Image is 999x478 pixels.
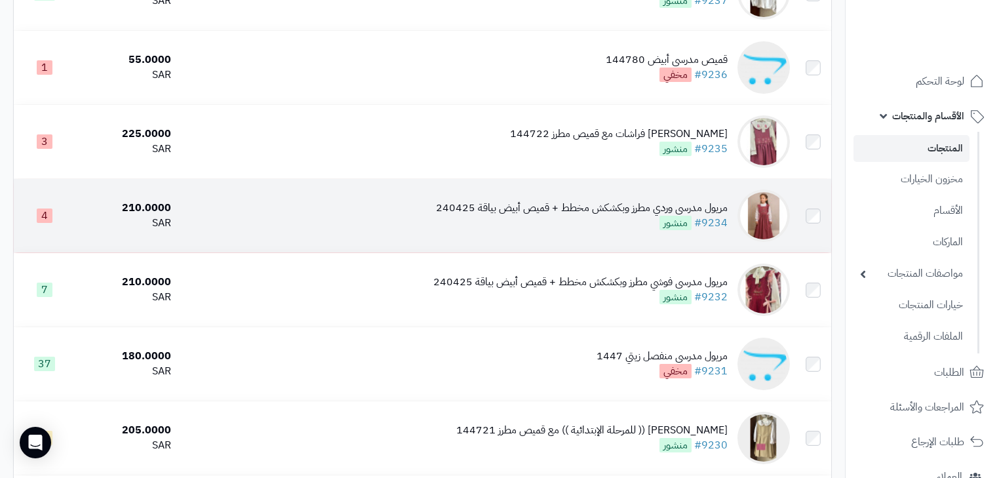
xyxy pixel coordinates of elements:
[934,363,964,382] span: الطلبات
[81,52,170,68] div: 55.0000
[81,275,170,290] div: 210.0000
[659,438,692,452] span: منشور
[456,423,728,438] div: [PERSON_NAME] (( للمرحلة الإبتدائية )) مع قميص مطرز 144721
[436,201,728,216] div: مريول مدرسي وردي مطرز وبكشكش مخطط + قميص أبيض بياقة 240425
[892,107,964,125] span: الأقسام والمنتجات
[659,364,692,378] span: مخفي
[659,68,692,82] span: مخفي
[510,127,728,142] div: [PERSON_NAME] فراشات مع قميص مطرز 144722
[737,338,790,390] img: مريول مدرسي منفصل زيتي 1447
[37,209,52,223] span: 4
[37,283,52,297] span: 7
[37,134,52,149] span: 3
[597,349,728,364] div: مريول مدرسي منفصل زيتي 1447
[694,215,728,231] a: #9234
[81,216,170,231] div: SAR
[853,391,991,423] a: المراجعات والأسئلة
[81,127,170,142] div: 225.0000
[737,412,790,464] img: مريول مدرسي (( للمرحلة الإبتدائية )) مع قميص مطرز 144721
[37,60,52,75] span: 1
[81,201,170,216] div: 210.0000
[81,68,170,83] div: SAR
[694,289,728,305] a: #9232
[81,290,170,305] div: SAR
[694,437,728,453] a: #9230
[694,67,728,83] a: #9236
[659,290,692,304] span: منشور
[737,189,790,242] img: مريول مدرسي وردي مطرز وبكشكش مخطط + قميص أبيض بياقة 240425
[737,115,790,168] img: مريول مدرسي وردي مطرز فراشات مع قميص مطرز 144722
[659,142,692,156] span: منشور
[916,72,964,90] span: لوحة التحكم
[737,264,790,316] img: مريول مدرسي فوشي مطرز وبكشكش مخطط + قميص أبيض بياقة 240425
[911,433,964,451] span: طلبات الإرجاع
[853,197,970,225] a: الأقسام
[659,216,692,230] span: منشور
[853,135,970,162] a: المنتجات
[81,364,170,379] div: SAR
[81,142,170,157] div: SAR
[694,141,728,157] a: #9235
[81,349,170,364] div: 180.0000
[853,357,991,388] a: الطلبات
[737,41,790,94] img: قميص مدرسي أبيض 144780
[853,260,970,288] a: مواصفات المنتجات
[20,427,51,458] div: Open Intercom Messenger
[694,363,728,379] a: #9231
[34,357,55,371] span: 37
[81,423,170,438] div: 205.0000
[606,52,728,68] div: قميص مدرسي أبيض 144780
[853,228,970,256] a: الماركات
[853,323,970,351] a: الملفات الرقمية
[853,426,991,458] a: طلبات الإرجاع
[853,66,991,97] a: لوحة التحكم
[81,438,170,453] div: SAR
[853,291,970,319] a: خيارات المنتجات
[853,165,970,193] a: مخزون الخيارات
[890,398,964,416] span: المراجعات والأسئلة
[433,275,728,290] div: مريول مدرسي فوشي مطرز وبكشكش مخطط + قميص أبيض بياقة 240425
